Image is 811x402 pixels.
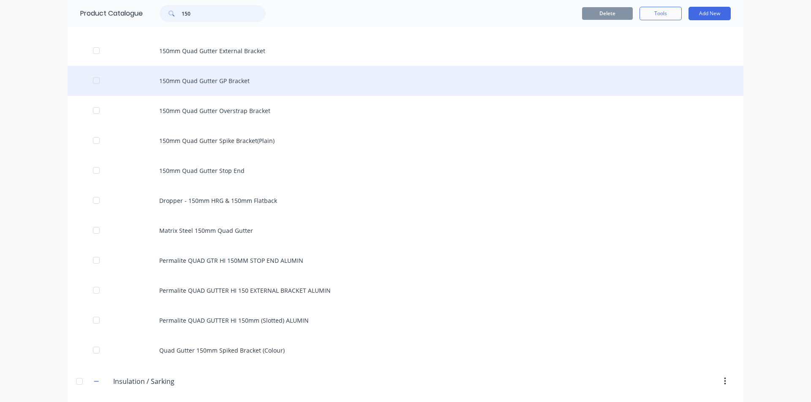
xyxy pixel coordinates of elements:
div: 150mm Quad Gutter Stop End [68,156,743,186]
input: Enter category name [113,376,213,386]
div: Matrix Steel 150mm Quad Gutter [68,216,743,246]
button: Delete [582,7,633,20]
div: Permalite QUAD GUTTER HI 150mm (Slotted) ALUMIN [68,305,743,335]
div: 150mm Quad Gutter GP Bracket [68,66,743,96]
button: Add New [689,7,731,20]
button: Tools [640,7,682,20]
div: Permalite QUAD GUTTER HI 150 EXTERNAL BRACKET ALUMIN [68,275,743,305]
div: Permalite QUAD GTR HI 150MM STOP END ALUMIN [68,246,743,275]
div: 150mm Quad Gutter External Bracket [68,36,743,66]
div: Quad Gutter 150mm Spiked Bracket (Colour) [68,335,743,365]
div: 150mm Quad Gutter Spike Bracket(Plain) [68,126,743,156]
div: Dropper - 150mm HRG & 150mm Flatback [68,186,743,216]
div: 150mm Quad Gutter Overstrap Bracket [68,96,743,126]
input: Search... [182,5,265,22]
